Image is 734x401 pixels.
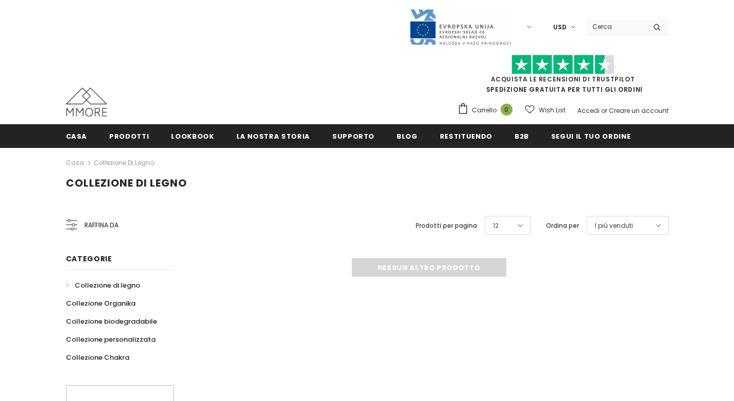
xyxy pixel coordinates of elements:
[75,280,140,290] span: Collezione di legno
[601,106,607,115] span: or
[525,101,566,119] a: Wish List
[236,131,310,141] span: La nostra storia
[66,276,140,294] a: Collezione di legno
[491,75,635,83] a: Acquista le recensioni di TrustPilot
[595,221,633,231] span: I più venduti
[66,294,135,312] a: Collezione Organika
[397,131,418,141] span: Blog
[66,298,135,308] span: Collezione Organika
[66,330,156,348] a: Collezione personalizzata
[440,124,492,147] a: Restituendo
[553,22,567,32] span: USD
[84,220,118,231] span: Raffina da
[171,124,214,147] a: Lookbook
[109,131,149,141] span: Prodotti
[397,124,418,147] a: Blog
[472,105,497,115] span: Carrello
[551,124,630,147] a: Segui il tuo ordine
[586,19,645,34] input: Search Site
[457,103,518,118] a: Carrello 0
[501,104,513,115] span: 0
[457,59,669,94] span: SPEDIZIONE GRATUITA PER TUTTI GLI ORDINI
[66,335,156,344] span: Collezione personalizzata
[493,221,499,231] span: 12
[515,124,529,147] a: B2B
[66,176,187,190] span: Collezione di legno
[440,131,492,141] span: Restituendo
[409,8,512,46] img: Javni Razpis
[515,131,529,141] span: B2B
[66,254,112,264] span: Categorie
[236,124,310,147] a: La nostra storia
[66,316,157,326] span: Collezione biodegradabile
[171,131,214,141] span: Lookbook
[577,106,600,115] a: Accedi
[66,312,157,330] a: Collezione biodegradabile
[66,131,88,141] span: Casa
[609,106,669,115] a: Creare un account
[109,124,149,147] a: Prodotti
[332,124,374,147] a: supporto
[66,88,107,116] img: Casi MMORE
[416,221,477,231] label: Prodotti per pagina
[332,131,374,141] span: supporto
[551,131,630,141] span: Segui il tuo ordine
[66,348,129,366] a: Collezione Chakra
[409,22,512,31] a: Javni Razpis
[539,105,566,115] span: Wish List
[66,157,84,169] a: Casa
[546,221,579,231] label: Ordina per
[511,55,614,75] img: Fidati di Pilot Stars
[66,124,88,147] a: Casa
[94,158,154,167] a: Collezione di legno
[66,353,129,362] span: Collezione Chakra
